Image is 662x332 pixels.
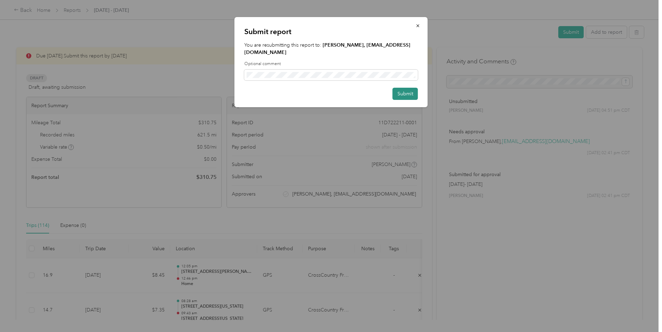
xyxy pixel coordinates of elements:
[244,61,418,67] label: Optional comment
[393,88,418,100] button: Submit
[623,293,662,332] iframe: Everlance-gr Chat Button Frame
[244,42,410,55] strong: [PERSON_NAME], [EMAIL_ADDRESS][DOMAIN_NAME]
[244,27,418,37] p: Submit report
[244,41,418,56] p: You are resubmitting this report to:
